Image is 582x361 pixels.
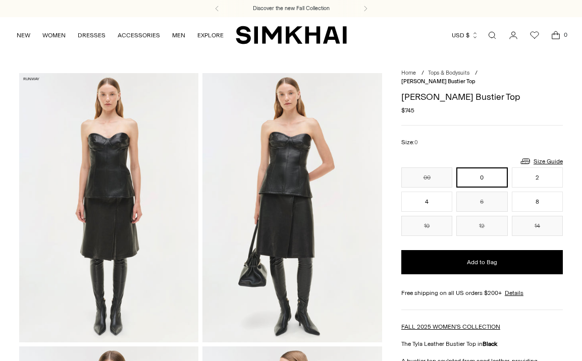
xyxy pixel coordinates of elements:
[172,24,185,46] a: MEN
[467,258,497,267] span: Add to Bag
[202,73,382,342] img: Tyla Leather Bustier Top
[401,92,563,101] h1: [PERSON_NAME] Bustier Top
[401,250,563,274] button: Add to Bag
[524,25,545,45] a: Wishlist
[401,192,452,212] button: 4
[401,288,563,297] div: Free shipping on all US orders $200+
[17,24,30,46] a: NEW
[505,288,523,297] a: Details
[401,69,563,86] nav: breadcrumbs
[236,25,347,45] a: SIMKHAI
[401,70,416,76] a: Home
[401,167,452,188] button: 00
[456,192,507,212] button: 6
[401,323,500,330] a: FALL 2025 WOMEN'S COLLECTION
[253,5,330,13] a: Discover the new Fall Collection
[546,25,566,45] a: Open cart modal
[78,24,105,46] a: DRESSES
[42,24,66,46] a: WOMEN
[456,216,507,236] button: 12
[428,70,469,76] a: Tops & Bodysuits
[401,138,418,147] label: Size:
[19,73,198,342] img: Tyla Leather Bustier Top
[512,167,563,188] button: 2
[421,69,424,78] div: /
[561,30,570,39] span: 0
[475,69,478,78] div: /
[401,339,563,348] p: The Tyla Leather Bustier Top in
[401,78,475,85] span: [PERSON_NAME] Bustier Top
[197,24,224,46] a: EXPLORE
[118,24,160,46] a: ACCESSORIES
[512,216,563,236] button: 14
[414,139,418,146] span: 0
[401,106,414,115] span: $745
[503,25,523,45] a: Go to the account page
[456,167,507,188] button: 0
[519,155,563,167] a: Size Guide
[512,192,563,212] button: 8
[401,216,452,236] button: 10
[483,340,497,347] strong: Black
[452,24,479,46] button: USD $
[482,25,502,45] a: Open search modal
